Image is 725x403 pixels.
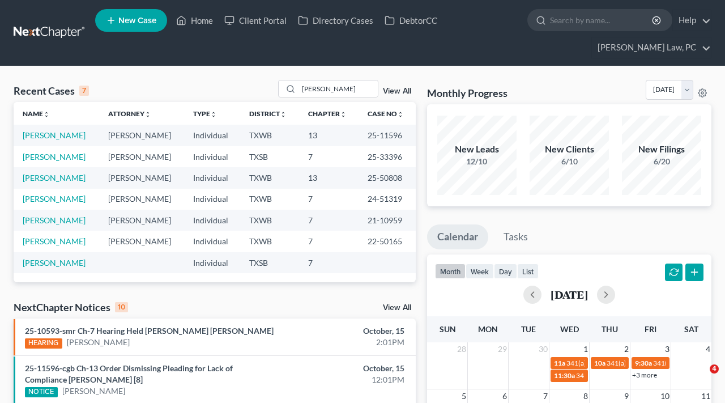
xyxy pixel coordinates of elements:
span: 4 [710,364,719,374]
td: TXWB [240,167,298,188]
span: Wed [560,324,579,334]
td: TXWB [240,210,298,231]
span: Sat [684,324,698,334]
td: TXSB [240,252,298,273]
td: Individual [184,210,240,231]
td: 24-51319 [359,189,416,210]
div: Recent Cases [14,84,89,97]
a: Home [170,10,219,31]
span: 5 [460,389,467,403]
span: 6 [501,389,508,403]
td: 21-10959 [359,210,416,231]
a: +3 more [632,371,657,379]
a: View All [383,87,411,95]
td: 13 [299,167,359,188]
span: 29 [497,342,508,356]
div: 6/10 [530,156,609,167]
span: 3 [664,342,671,356]
td: 25-50808 [359,167,416,188]
h2: [DATE] [551,289,588,300]
td: [PERSON_NAME] [99,146,185,167]
td: TXWB [240,189,298,210]
td: TXWB [240,125,298,146]
td: Individual [184,231,240,252]
td: Individual [184,125,240,146]
span: 30 [538,342,549,356]
td: 7 [299,210,359,231]
td: 7 [299,146,359,167]
span: Fri [645,324,656,334]
a: Case Nounfold_more [368,109,404,118]
td: 7 [299,231,359,252]
a: 25-10593-smr Ch-7 Hearing Held [PERSON_NAME] [PERSON_NAME] [25,326,274,336]
button: week [466,264,494,279]
td: [PERSON_NAME] [99,167,185,188]
td: 13 [299,125,359,146]
a: 25-11596-cgb Ch-13 Order Dismissing Pleading for Lack of Compliance [PERSON_NAME] [8] [25,363,233,384]
td: Individual [184,146,240,167]
span: 28 [456,342,467,356]
span: 9 [623,389,630,403]
input: Search by name... [550,10,654,31]
button: day [494,264,517,279]
td: Individual [184,167,240,188]
span: Mon [478,324,498,334]
div: HEARING [25,338,62,349]
a: Nameunfold_more [23,109,50,118]
td: [PERSON_NAME] [99,231,185,252]
a: [PERSON_NAME] [23,236,86,246]
i: unfold_more [397,111,404,118]
h3: Monthly Progress [427,86,507,100]
i: unfold_more [280,111,287,118]
td: TXWB [240,231,298,252]
a: [PERSON_NAME] [67,337,130,348]
span: 10a [594,359,605,367]
td: [PERSON_NAME] [99,125,185,146]
td: [PERSON_NAME] [99,210,185,231]
td: Individual [184,252,240,273]
td: 25-33396 [359,146,416,167]
a: Typeunfold_more [193,109,217,118]
a: [PERSON_NAME] [23,130,86,140]
span: 8 [582,389,589,403]
a: View All [383,304,411,312]
a: [PERSON_NAME] [23,215,86,225]
a: [PERSON_NAME] [23,258,86,268]
button: list [517,264,539,279]
a: DebtorCC [379,10,443,31]
a: Client Portal [219,10,292,31]
span: Sun [440,324,456,334]
td: 7 [299,252,359,273]
td: 7 [299,189,359,210]
span: 10 [659,389,671,403]
div: October, 15 [285,325,404,337]
div: New Filings [622,143,701,156]
input: Search by name... [298,80,378,97]
a: [PERSON_NAME] Law, PC [592,37,711,58]
div: 12/10 [437,156,517,167]
a: Tasks [493,224,538,249]
div: NOTICE [25,387,58,397]
div: 2:01PM [285,337,404,348]
div: 7 [79,86,89,96]
span: 1 [582,342,589,356]
td: Individual [184,189,240,210]
div: New Clients [530,143,609,156]
div: 12:01PM [285,374,404,385]
a: Chapterunfold_more [308,109,347,118]
span: 9:30a [635,359,652,367]
span: 11 [700,389,711,403]
i: unfold_more [43,111,50,118]
span: Thu [602,324,618,334]
div: NextChapter Notices [14,300,128,314]
span: 341(a) meeting for [PERSON_NAME] [566,359,676,367]
i: unfold_more [210,111,217,118]
td: 25-11596 [359,125,416,146]
div: 10 [115,302,128,312]
span: Tue [521,324,536,334]
a: Calendar [427,224,488,249]
span: 341(a) meeting for [PERSON_NAME] [576,371,685,380]
a: [PERSON_NAME] [62,385,125,397]
td: [PERSON_NAME] [99,189,185,210]
iframe: Intercom live chat [686,364,714,392]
